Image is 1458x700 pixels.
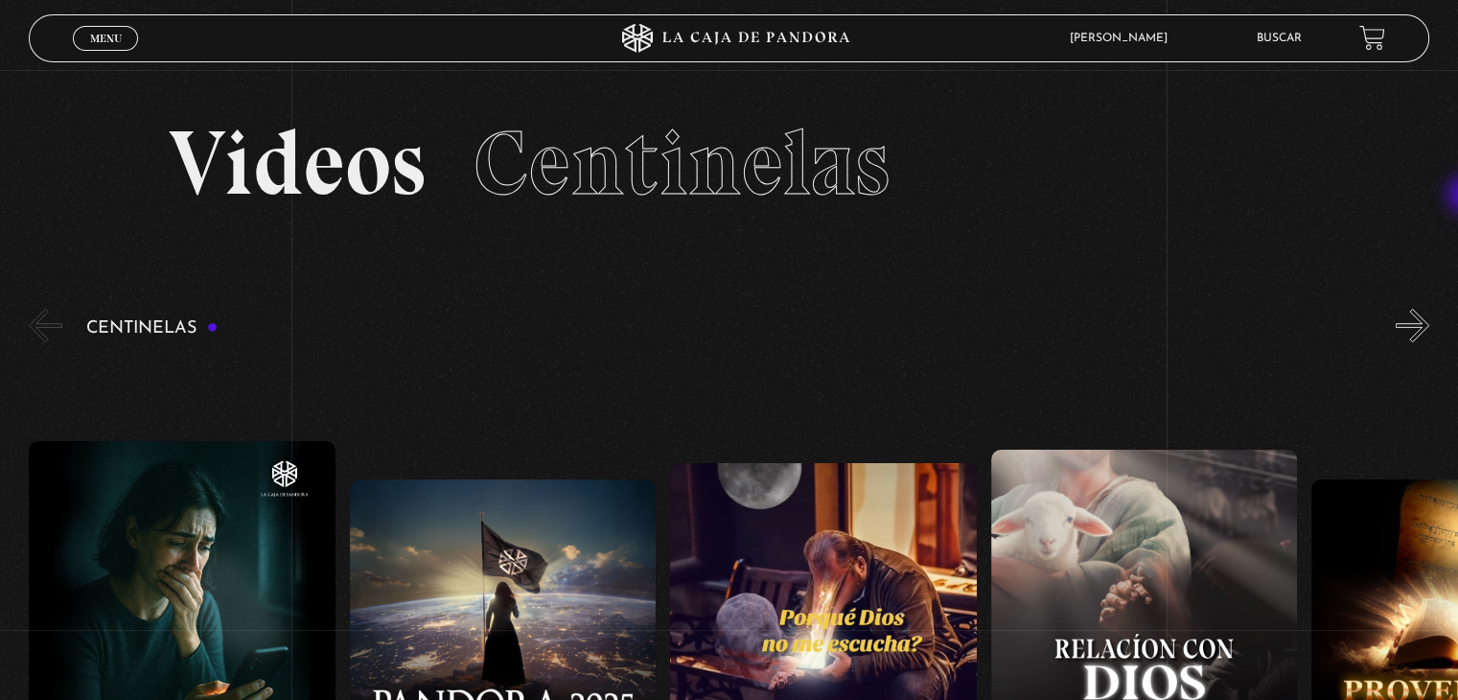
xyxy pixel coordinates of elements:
[29,309,62,342] button: Previous
[90,33,122,44] span: Menu
[169,118,1288,209] h2: Videos
[86,319,218,338] h3: Centinelas
[1359,25,1385,51] a: View your shopping cart
[474,108,889,218] span: Centinelas
[1257,33,1302,44] a: Buscar
[1060,33,1187,44] span: [PERSON_NAME]
[1396,309,1429,342] button: Next
[83,48,128,61] span: Cerrar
